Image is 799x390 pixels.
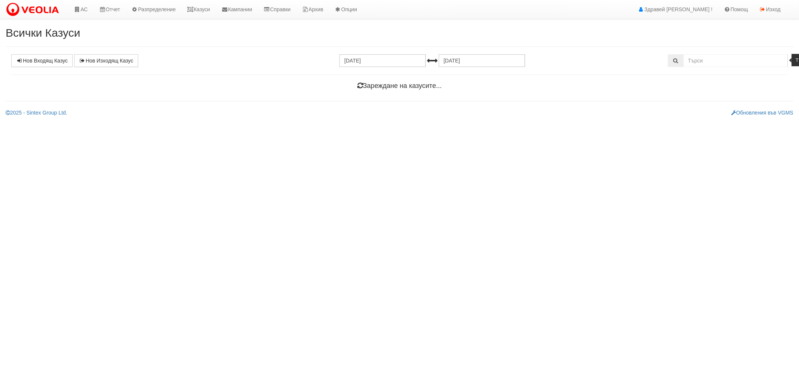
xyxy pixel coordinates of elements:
[6,110,67,116] a: 2025 - Sintex Group Ltd.
[74,54,138,67] a: Нов Изходящ Казус
[684,54,788,67] input: Търсене по Идентификатор, Бл/Вх/Ап, Тип, Описание, Моб. Номер, Имейл, Файл, Коментар,
[11,54,73,67] a: Нов Входящ Казус
[731,110,793,116] a: Обновления във VGMS
[6,27,793,39] h2: Всички Казуси
[11,82,788,90] h4: Зареждане на казусите...
[6,2,63,18] img: VeoliaLogo.png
